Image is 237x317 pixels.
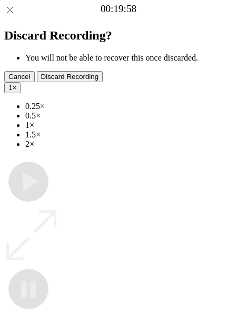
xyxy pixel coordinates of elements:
[37,71,103,82] button: Discard Recording
[25,121,233,130] li: 1×
[25,140,233,149] li: 2×
[25,130,233,140] li: 1.5×
[25,53,233,63] li: You will not be able to recover this once discarded.
[4,82,21,93] button: 1×
[4,71,35,82] button: Cancel
[25,102,233,111] li: 0.25×
[8,84,12,92] span: 1
[25,111,233,121] li: 0.5×
[4,28,233,43] h2: Discard Recording?
[101,3,136,15] a: 00:19:58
